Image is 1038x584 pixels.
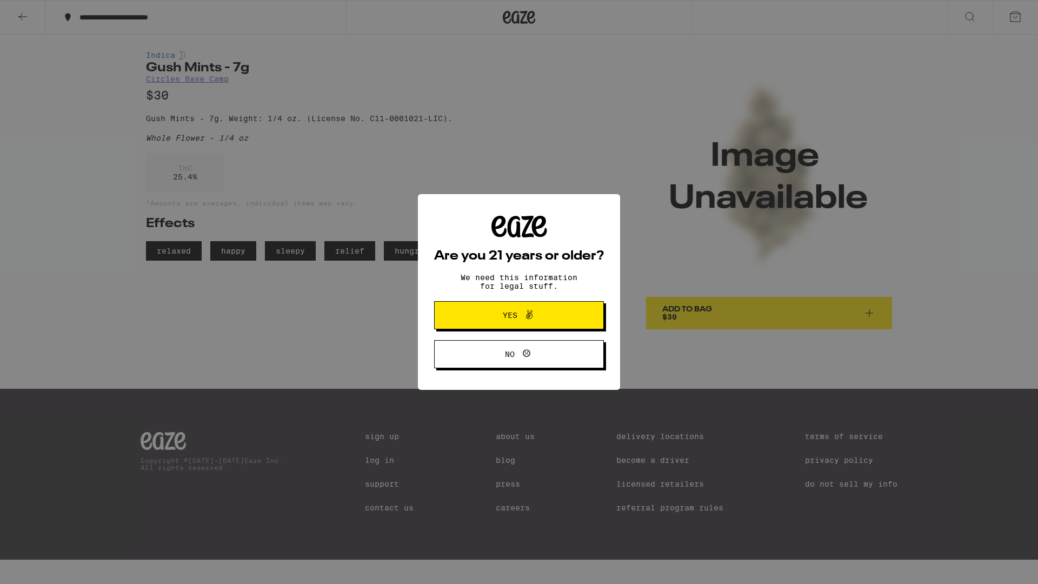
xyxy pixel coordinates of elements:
[451,273,587,290] p: We need this information for legal stuff.
[505,350,515,358] span: No
[434,340,604,368] button: No
[503,311,517,319] span: Yes
[434,301,604,329] button: Yes
[434,250,604,263] h2: Are you 21 years or older?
